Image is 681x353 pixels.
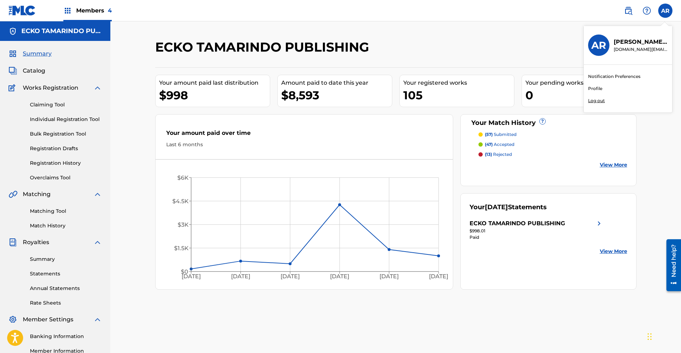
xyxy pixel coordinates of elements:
[63,6,72,15] img: Top Rightsholders
[9,190,17,199] img: Matching
[30,222,102,230] a: Match History
[9,238,17,247] img: Royalties
[621,4,635,18] a: Public Search
[600,248,627,255] a: View More
[658,4,672,18] div: User Menu
[174,245,188,252] tspan: $1.5K
[588,98,605,104] p: Log out
[648,326,652,347] div: Drag
[9,84,18,92] img: Works Registration
[379,273,399,280] tspan: [DATE]
[30,270,102,278] a: Statements
[181,273,200,280] tspan: [DATE]
[166,129,442,141] div: Your amount paid over time
[525,79,636,87] div: Your pending works
[478,151,627,158] a: (13) rejected
[643,6,651,15] img: help
[661,236,681,294] iframe: Resource Center
[30,285,102,292] a: Annual Statements
[93,315,102,324] img: expand
[9,49,17,58] img: Summary
[30,101,102,109] a: Claiming Tool
[30,255,102,263] a: Summary
[429,273,448,280] tspan: [DATE]
[23,238,49,247] span: Royalties
[30,159,102,167] a: Registration History
[93,238,102,247] img: expand
[30,207,102,215] a: Matching Tool
[21,27,102,35] h5: ECKO TAMARINDO PUBLISHING
[485,132,493,137] span: (57)
[23,84,78,92] span: Works Registration
[177,221,188,228] tspan: $3K
[614,38,668,46] p: Ariel Rivas
[30,333,102,340] a: Banking Information
[485,151,512,158] p: rejected
[588,73,640,80] a: Notification Preferences
[108,7,112,14] span: 4
[470,234,603,241] div: Paid
[614,46,668,53] p: talentoro.music@gmail.com
[281,79,392,87] div: Amount paid to date this year
[470,219,603,241] a: ECKO TAMARINDO PUBLISHINGright chevron icon$998.01Paid
[470,118,627,128] div: Your Match History
[485,141,514,148] p: accepted
[30,145,102,152] a: Registration Drafts
[23,67,45,75] span: Catalog
[645,319,681,353] iframe: Chat Widget
[485,131,517,138] p: submitted
[93,190,102,199] img: expand
[9,5,36,16] img: MLC Logo
[588,85,602,92] a: Profile
[281,273,300,280] tspan: [DATE]
[525,87,636,103] div: 0
[30,130,102,138] a: Bulk Registration Tool
[9,27,17,36] img: Accounts
[155,39,373,55] h2: ECKO TAMARINDO PUBLISHING
[9,315,17,324] img: Member Settings
[9,49,52,58] a: SummarySummary
[640,4,654,18] div: Help
[76,6,112,15] span: Members
[281,87,392,103] div: $8,593
[30,174,102,181] a: Overclaims Tool
[540,118,545,124] span: ?
[478,141,627,148] a: (47) accepted
[23,190,51,199] span: Matching
[591,39,606,52] h3: AR
[485,203,508,211] span: [DATE]
[9,67,45,75] a: CatalogCatalog
[30,299,102,307] a: Rate Sheets
[231,273,250,280] tspan: [DATE]
[478,131,627,138] a: (57) submitted
[172,198,188,205] tspan: $4.5K
[624,6,633,15] img: search
[595,219,603,228] img: right chevron icon
[485,142,493,147] span: (47)
[159,79,270,87] div: Your amount paid last distribution
[30,116,102,123] a: Individual Registration Tool
[470,219,565,228] div: ECKO TAMARINDO PUBLISHING
[9,67,17,75] img: Catalog
[166,141,442,148] div: Last 6 months
[180,268,188,275] tspan: $0
[93,84,102,92] img: expand
[23,315,73,324] span: Member Settings
[470,202,547,212] div: Your Statements
[159,87,270,103] div: $998
[403,79,514,87] div: Your registered works
[177,174,188,181] tspan: $6K
[403,87,514,103] div: 105
[23,49,52,58] span: Summary
[485,152,492,157] span: (13)
[330,273,349,280] tspan: [DATE]
[600,161,627,169] a: View More
[470,228,603,234] div: $998.01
